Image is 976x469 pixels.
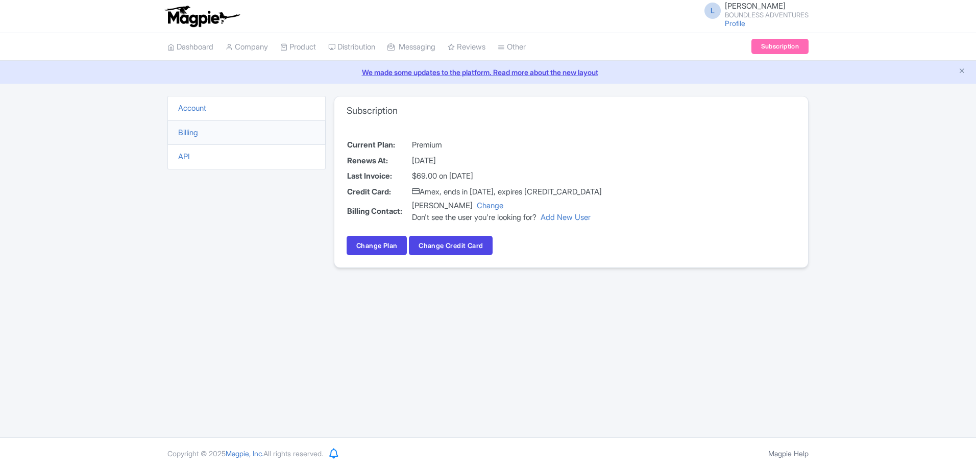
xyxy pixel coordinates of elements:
a: Change Plan [347,236,407,255]
a: Other [498,33,526,61]
a: Company [226,33,268,61]
button: Close announcement [958,66,966,78]
a: Account [178,103,206,113]
a: Product [280,33,316,61]
a: Add New User [541,212,591,222]
a: Magpie Help [768,449,809,458]
a: Reviews [448,33,485,61]
span: L [704,3,721,19]
div: Copyright © 2025 All rights reserved. [161,448,329,459]
a: API [178,152,190,161]
span: [PERSON_NAME] [725,1,786,11]
td: [DATE] [411,153,602,169]
a: We made some updates to the platform. Read more about the new layout [6,67,970,78]
td: Premium [411,137,602,153]
button: Change Credit Card [409,236,493,255]
th: Credit Card: [347,184,411,200]
td: [PERSON_NAME] [411,200,602,224]
a: L [PERSON_NAME] BOUNDLESS ADVENTURES [698,2,809,18]
small: BOUNDLESS ADVENTURES [725,12,809,18]
th: Current Plan: [347,137,411,153]
a: Distribution [328,33,375,61]
a: Dashboard [167,33,213,61]
a: Messaging [387,33,435,61]
th: Billing Contact: [347,200,411,224]
span: Magpie, Inc. [226,449,263,458]
img: logo-ab69f6fb50320c5b225c76a69d11143b.png [162,5,241,28]
a: Subscription [751,39,809,54]
a: Billing [178,128,198,137]
h3: Subscription [347,105,398,116]
td: Amex, ends in [DATE], expires [CREDIT_CARD_DATA] [411,184,602,200]
th: Renews At: [347,153,411,169]
a: Change [477,201,503,210]
a: Profile [725,19,745,28]
td: $69.00 on [DATE] [411,168,602,184]
div: Don't see the user you're looking for? [412,212,602,224]
th: Last Invoice: [347,168,411,184]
